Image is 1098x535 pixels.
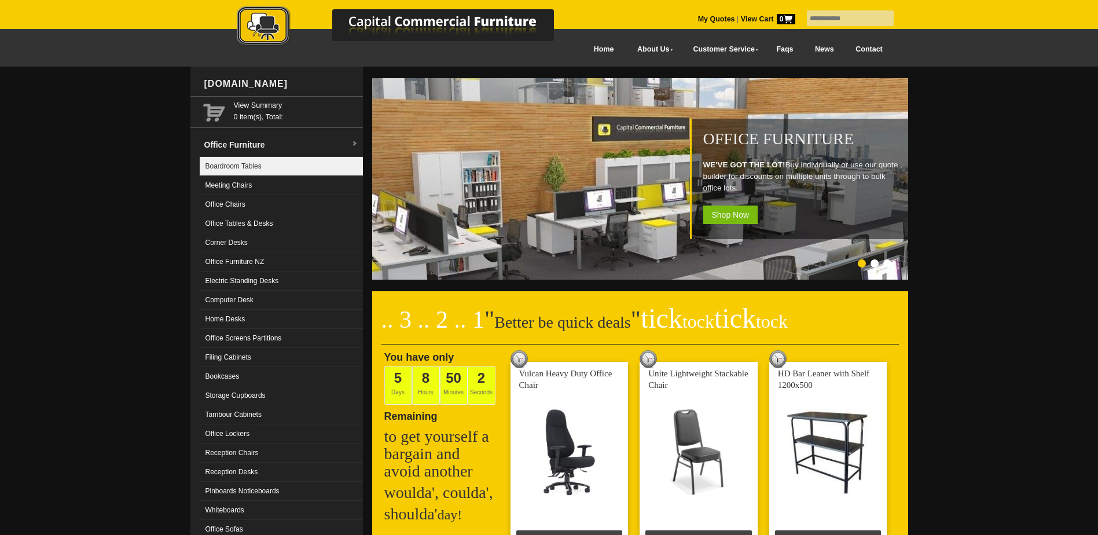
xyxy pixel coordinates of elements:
a: View Summary [234,100,358,111]
li: Page dot 1 [858,259,866,267]
img: tick tock deal clock [640,350,657,368]
a: Office Chairs [200,195,363,214]
a: Capital Commercial Furniture Logo [205,6,610,52]
p: Buy individually or use our quote builder for discounts on multiple units through to bulk office ... [703,159,902,194]
a: Office Furniture WE'VE GOT THE LOT!Buy individually or use our quote builder for discounts on mul... [372,273,910,281]
a: Filing Cabinets [200,348,363,367]
img: tick tock deal clock [511,350,528,368]
a: Tambour Cabinets [200,405,363,424]
a: Electric Standing Desks [200,272,363,291]
span: 0 [777,14,795,24]
a: News [804,36,844,63]
strong: View Cart [741,15,795,23]
span: .. 3 .. 2 .. 1 [381,306,485,333]
h2: shoulda' [384,505,500,523]
span: tock [756,311,788,332]
a: Contact [844,36,893,63]
span: tick tick [641,303,788,334]
a: Faqs [766,36,805,63]
a: My Quotes [698,15,735,23]
span: Days [384,366,412,405]
span: You have only [384,351,454,363]
span: tock [682,311,714,332]
img: Capital Commercial Furniture Logo [205,6,610,48]
li: Page dot 3 [883,259,891,267]
span: Seconds [468,366,495,405]
a: Pinboards Noticeboards [200,482,363,501]
span: " [631,306,788,333]
span: 0 item(s), Total: [234,100,358,121]
span: 5 [394,370,402,386]
div: [DOMAIN_NAME] [200,67,363,101]
h2: Better be quick deals [381,310,899,345]
span: Shop Now [703,206,758,224]
h2: woulda', coulda', [384,484,500,501]
a: Computer Desk [200,291,363,310]
a: Home Desks [200,310,363,329]
strong: WE'VE GOT THE LOT! [703,160,785,169]
a: Bookcases [200,367,363,386]
span: Minutes [440,366,468,405]
a: Office Lockers [200,424,363,444]
img: dropdown [351,141,358,148]
span: 50 [446,370,461,386]
h1: Office Furniture [703,130,902,148]
a: Office Furniture NZ [200,252,363,272]
a: Whiteboards [200,501,363,520]
a: About Us [625,36,680,63]
a: Customer Service [680,36,765,63]
h2: to get yourself a bargain and avoid another [384,428,500,480]
a: Office Tables & Desks [200,214,363,233]
span: Remaining [384,406,438,422]
img: Office Furniture [372,78,910,280]
a: Office Furnituredropdown [200,133,363,157]
a: View Cart0 [739,15,795,23]
span: Hours [412,366,440,405]
span: 2 [478,370,485,386]
li: Page dot 2 [871,259,879,267]
span: day! [438,507,462,522]
a: Corner Desks [200,233,363,252]
span: " [484,306,494,333]
a: Storage Cupboards [200,386,363,405]
img: tick tock deal clock [769,350,787,368]
a: Reception Desks [200,463,363,482]
a: Meeting Chairs [200,176,363,195]
span: 8 [422,370,429,386]
a: Office Screens Partitions [200,329,363,348]
a: Reception Chairs [200,444,363,463]
a: Boardroom Tables [200,157,363,176]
